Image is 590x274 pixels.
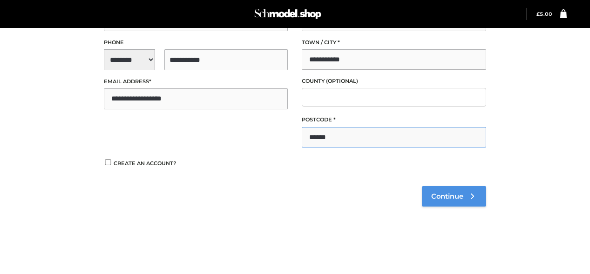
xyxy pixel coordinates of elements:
[114,160,176,167] span: Create an account?
[104,38,288,47] label: Phone
[253,5,323,23] img: Schmodel Admin 964
[326,78,358,84] span: (optional)
[422,186,486,207] a: Continue
[431,192,463,200] span: Continue
[104,77,288,86] label: Email address
[536,11,552,17] a: £5.00
[104,159,112,165] input: Create an account?
[302,115,486,124] label: Postcode
[536,11,552,17] bdi: 5.00
[302,77,486,86] label: County
[536,11,540,17] span: £
[302,38,486,47] label: Town / City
